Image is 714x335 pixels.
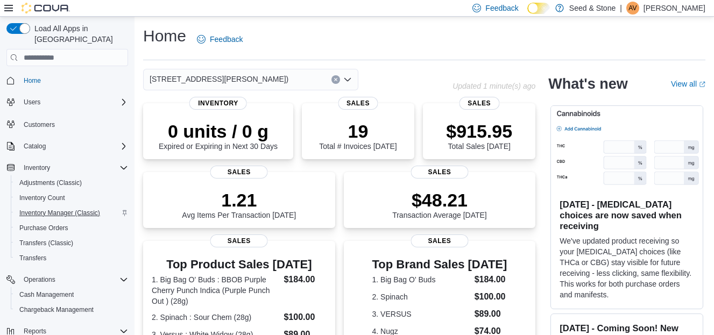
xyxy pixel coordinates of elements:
button: Operations [2,272,132,287]
a: Adjustments (Classic) [15,176,86,189]
a: Customers [19,118,59,131]
a: Purchase Orders [15,222,73,234]
span: Customers [19,117,128,131]
span: Feedback [485,3,518,13]
span: Home [19,74,128,87]
dd: $184.00 [475,273,507,286]
div: Angela Van Groen [626,2,639,15]
span: Transfers (Classic) [19,239,73,247]
a: Inventory Manager (Classic) [15,206,104,219]
a: Cash Management [15,288,78,301]
h1: Home [143,25,186,47]
dd: $100.00 [284,311,326,324]
button: Users [19,96,45,109]
button: Clear input [331,75,340,84]
span: Dark Mode [527,14,528,15]
span: Customers [24,120,55,129]
p: $915.95 [446,120,512,142]
h3: Top Product Sales [DATE] [152,258,327,271]
p: Seed & Stone [569,2,616,15]
span: Catalog [19,140,128,153]
button: Transfers [11,251,132,266]
button: Transfers (Classic) [11,236,132,251]
span: Inventory Count [15,191,128,204]
span: Load All Apps in [GEOGRAPHIC_DATA] [30,23,128,45]
span: Inventory [19,161,128,174]
button: Chargeback Management [11,302,132,317]
a: Transfers (Classic) [15,237,77,250]
span: Sales [210,234,268,247]
button: Catalog [2,139,132,154]
dd: $100.00 [475,290,507,303]
h3: Top Brand Sales [DATE] [372,258,507,271]
a: Chargeback Management [15,303,98,316]
p: 0 units / 0 g [159,120,278,142]
button: Operations [19,273,60,286]
button: Users [2,95,132,110]
p: | [620,2,622,15]
p: 19 [319,120,397,142]
span: Operations [24,275,55,284]
button: Purchase Orders [11,220,132,236]
dt: 3. VERSUS [372,309,470,319]
input: Dark Mode [527,3,550,14]
button: Inventory [19,161,54,174]
p: $48.21 [392,189,487,211]
dd: $89.00 [475,308,507,320]
span: Sales [411,166,468,179]
p: Updated 1 minute(s) ago [453,82,535,90]
dt: 1. Big Bag O' Buds [372,274,470,285]
span: AV [628,2,637,15]
span: Sales [411,234,468,247]
span: Inventory [189,97,247,110]
div: Total # Invoices [DATE] [319,120,397,151]
span: Chargeback Management [19,305,94,314]
span: Adjustments (Classic) [19,179,82,187]
a: Feedback [193,28,247,50]
dt: 2. Spinach [372,291,470,302]
button: Catalog [19,140,50,153]
button: Customers [2,116,132,132]
span: Home [24,76,41,85]
span: Sales [459,97,499,110]
dd: $184.00 [284,273,326,286]
span: Users [24,98,40,106]
span: Inventory [24,163,50,172]
span: Cash Management [15,288,128,301]
div: Avg Items Per Transaction [DATE] [182,189,296,219]
div: Transaction Average [DATE] [392,189,487,219]
span: [STREET_ADDRESS][PERSON_NAME]) [150,73,288,85]
h3: [DATE] - [MEDICAL_DATA] choices are now saved when receiving [560,199,694,231]
span: Purchase Orders [19,224,68,232]
span: Transfers [15,252,128,265]
span: Inventory Count [19,194,65,202]
span: Inventory Manager (Classic) [15,206,128,219]
span: Purchase Orders [15,222,128,234]
span: Catalog [24,142,46,151]
p: We've updated product receiving so your [MEDICAL_DATA] choices (like THCa or CBG) stay visible fo... [560,236,694,300]
span: Cash Management [19,290,74,299]
p: 1.21 [182,189,296,211]
a: Transfers [15,252,51,265]
a: View allExternal link [671,80,705,88]
button: Adjustments (Classic) [11,175,132,190]
span: Feedback [210,34,243,45]
button: Home [2,73,132,88]
span: Sales [338,97,378,110]
button: Inventory Manager (Classic) [11,205,132,220]
span: Adjustments (Classic) [15,176,128,189]
a: Home [19,74,45,87]
span: Sales [210,166,268,179]
h2: What's new [548,75,627,92]
div: Expired or Expiring in Next 30 Days [159,120,278,151]
span: Transfers (Classic) [15,237,128,250]
div: Total Sales [DATE] [446,120,512,151]
span: Inventory Manager (Classic) [19,209,100,217]
dt: 1. Big Bag O' Buds : BBOB Purple Cherry Punch Indica (Purple Punch Out ) (28g) [152,274,279,307]
dt: 2. Spinach : Sour Chem (28g) [152,312,279,323]
button: Open list of options [343,75,352,84]
img: Cova [22,3,70,13]
span: Chargeback Management [15,303,128,316]
span: Users [19,96,128,109]
button: Inventory Count [11,190,132,205]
